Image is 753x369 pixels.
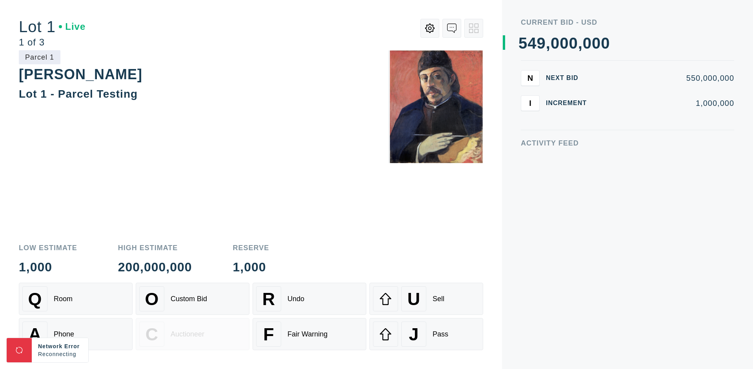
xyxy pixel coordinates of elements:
span: O [145,289,159,309]
div: Auctioneer [171,330,204,338]
div: Parcel 1 [19,50,60,64]
div: 0 [551,35,560,51]
div: Phone [54,330,74,338]
span: F [263,324,274,344]
div: Live [59,22,85,31]
span: I [529,98,531,107]
div: 0 [583,35,592,51]
div: 0 [601,35,610,51]
span: J [409,324,418,344]
span: U [407,289,420,309]
div: Lot 1 - Parcel Testing [19,88,138,100]
span: R [262,289,275,309]
div: Network Error [38,342,82,350]
span: C [146,324,158,344]
div: Current Bid - USD [521,19,734,26]
button: QRoom [19,283,133,315]
div: Increment [546,100,593,106]
div: Next Bid [546,75,593,81]
button: USell [369,283,483,315]
div: [PERSON_NAME] [19,66,142,82]
button: FFair Warning [253,318,366,350]
span: . [76,351,78,357]
div: 550,000,000 [599,74,734,82]
div: Reconnecting [38,350,82,358]
div: High Estimate [118,244,192,251]
div: Room [54,295,73,303]
div: 1,000,000 [599,99,734,107]
div: Custom Bid [171,295,207,303]
div: 5 [518,35,527,51]
div: Reserve [233,244,269,251]
button: N [521,70,540,86]
button: APhone [19,318,133,350]
button: CAuctioneer [136,318,249,350]
button: OCustom Bid [136,283,249,315]
button: I [521,95,540,111]
div: 200,000,000 [118,261,192,273]
button: JPass [369,318,483,350]
span: N [527,73,533,82]
span: A [29,324,41,344]
div: 0 [560,35,569,51]
div: Pass [433,330,448,338]
div: 0 [592,35,601,51]
div: Sell [433,295,444,303]
div: 9 [537,35,546,51]
div: Undo [287,295,304,303]
div: 0 [569,35,578,51]
div: Lot 1 [19,19,85,35]
div: Fair Warning [287,330,327,338]
div: 1,000 [19,261,77,273]
div: , [546,35,551,192]
div: 4 [527,35,537,51]
div: 1 of 3 [19,38,85,47]
span: Q [28,289,42,309]
div: , [578,35,583,192]
div: Activity Feed [521,140,734,147]
div: Low Estimate [19,244,77,251]
div: 1,000 [233,261,269,273]
button: RUndo [253,283,366,315]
